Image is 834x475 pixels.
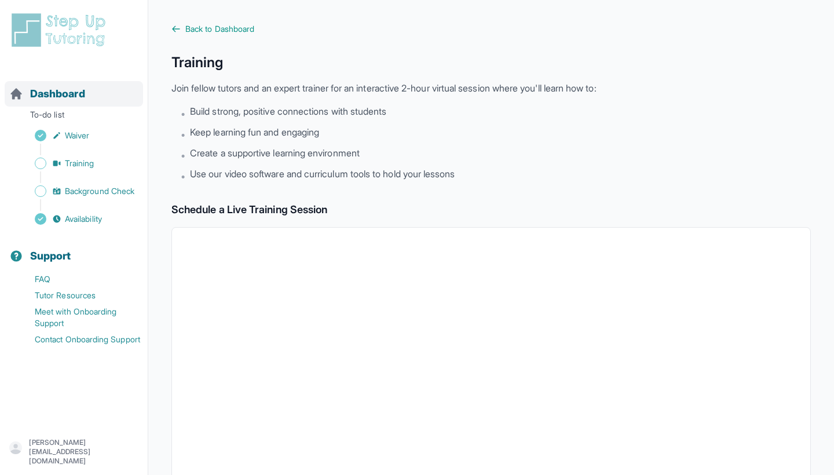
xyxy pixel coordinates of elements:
[5,67,143,107] button: Dashboard
[9,127,148,144] a: Waiver
[65,158,94,169] span: Training
[29,438,138,466] p: [PERSON_NAME][EMAIL_ADDRESS][DOMAIN_NAME]
[190,167,455,181] span: Use our video software and curriculum tools to hold your lessons
[171,202,811,218] h2: Schedule a Live Training Session
[190,125,319,139] span: Keep learning fun and engaging
[190,146,360,160] span: Create a supportive learning environment
[30,86,85,102] span: Dashboard
[190,104,386,118] span: Build strong, positive connections with students
[9,287,148,304] a: Tutor Resources
[171,53,811,72] h1: Training
[181,127,185,141] span: •
[9,331,148,348] a: Contact Onboarding Support
[9,438,138,466] button: [PERSON_NAME][EMAIL_ADDRESS][DOMAIN_NAME]
[181,169,185,183] span: •
[65,130,89,141] span: Waiver
[9,12,112,49] img: logo
[30,248,71,264] span: Support
[185,23,254,35] span: Back to Dashboard
[9,155,148,171] a: Training
[171,23,811,35] a: Back to Dashboard
[9,86,85,102] a: Dashboard
[9,304,148,331] a: Meet with Onboarding Support
[181,107,185,120] span: •
[5,229,143,269] button: Support
[9,211,148,227] a: Availability
[65,185,134,197] span: Background Check
[9,183,148,199] a: Background Check
[65,213,102,225] span: Availability
[171,81,811,95] p: Join fellow tutors and an expert trainer for an interactive 2-hour virtual session where you'll l...
[5,109,143,125] p: To-do list
[9,271,148,287] a: FAQ
[181,148,185,162] span: •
